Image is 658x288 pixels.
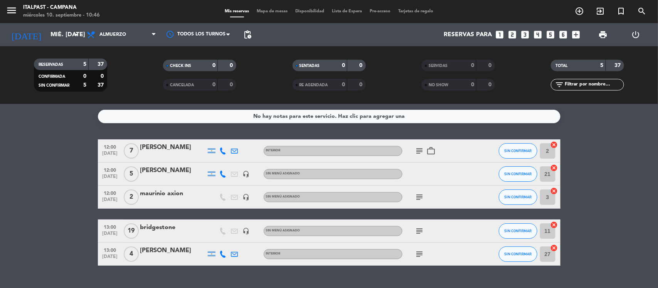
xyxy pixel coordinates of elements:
strong: 0 [471,82,474,87]
i: looks_3 [520,30,530,40]
i: subject [415,193,424,202]
div: bridgestone [140,223,206,233]
strong: 0 [101,74,105,79]
span: 12:00 [101,165,120,174]
span: [DATE] [101,231,120,240]
span: SIN CONFIRMAR [504,229,532,233]
span: Sin menú asignado [266,195,300,198]
strong: 0 [230,63,235,68]
i: subject [415,146,424,156]
strong: 0 [359,63,364,68]
i: cancel [550,187,558,195]
span: SENTADAS [300,64,320,68]
button: SIN CONFIRMAR [499,223,537,239]
span: TOTAL [555,64,567,68]
span: [DATE] [101,197,120,206]
span: [DATE] [101,174,120,183]
div: maurinio axion [140,189,206,199]
strong: 0 [230,82,235,87]
span: Tarjetas de regalo [394,9,437,13]
input: Filtrar por nombre... [564,80,624,89]
span: SERVIDAS [429,64,448,68]
strong: 0 [359,82,364,87]
i: looks_one [495,30,505,40]
strong: 5 [83,62,86,67]
span: CANCELADA [170,83,194,87]
i: headset_mic [243,194,250,201]
i: looks_4 [533,30,543,40]
span: CONFIRMADA [39,75,65,79]
span: 13:00 [101,245,120,254]
span: [DATE] [101,151,120,160]
span: SIN CONFIRMAR [504,172,532,176]
strong: 0 [471,63,474,68]
strong: 0 [488,63,493,68]
strong: 0 [212,63,215,68]
i: filter_list [555,80,564,89]
strong: 5 [601,63,604,68]
i: add_box [571,30,581,40]
div: [PERSON_NAME] [140,142,206,152]
span: Sin menú asignado [266,229,300,232]
strong: 37 [98,62,105,67]
span: Lista de Espera [328,9,366,13]
i: subject [415,226,424,236]
i: looks_5 [546,30,556,40]
span: pending_actions [243,30,252,39]
button: menu [6,5,17,19]
span: print [598,30,608,39]
button: SIN CONFIRMAR [499,189,537,205]
strong: 5 [83,82,86,88]
button: SIN CONFIRMAR [499,143,537,159]
strong: 0 [212,82,215,87]
strong: 37 [615,63,623,68]
strong: 0 [488,82,493,87]
strong: 0 [342,82,345,87]
i: cancel [550,164,558,172]
span: Mis reservas [221,9,253,13]
span: 5 [124,166,139,182]
div: miércoles 10. septiembre - 10:46 [23,12,100,19]
span: NO SHOW [429,83,448,87]
span: SIN CONFIRMAR [504,149,532,153]
span: Reservas para [444,31,492,39]
span: SIN CONFIRMAR [504,195,532,199]
i: power_settings_new [631,30,640,39]
i: headset_mic [243,228,250,234]
i: search [637,7,646,16]
i: arrow_drop_down [72,30,81,39]
div: Italpast - Campana [23,4,100,12]
i: looks_two [508,30,518,40]
span: CHECK INS [170,64,191,68]
span: 12:00 [101,188,120,197]
span: SIN CONFIRMAR [504,252,532,256]
i: menu [6,5,17,16]
span: RE AGENDADA [300,83,328,87]
span: 12:00 [101,142,120,151]
i: cancel [550,141,558,149]
strong: 0 [342,63,345,68]
i: cancel [550,244,558,252]
strong: 37 [98,82,105,88]
i: looks_6 [559,30,569,40]
span: Disponibilidad [291,9,328,13]
div: No hay notas para este servicio. Haz clic para agregar una [253,112,405,121]
span: Sin menú asignado [266,172,300,175]
span: INTERIOR [266,149,281,152]
button: SIN CONFIRMAR [499,166,537,182]
i: subject [415,249,424,259]
span: RESERVADAS [39,63,63,67]
i: headset_mic [243,171,250,177]
span: INTERIOR [266,252,281,255]
div: [PERSON_NAME] [140,166,206,176]
div: [PERSON_NAME] [140,246,206,256]
button: SIN CONFIRMAR [499,246,537,262]
span: Mapa de mesas [253,9,291,13]
span: 2 [124,189,139,205]
div: LOG OUT [619,23,652,46]
span: Pre-acceso [366,9,394,13]
i: turned_in_not [616,7,626,16]
strong: 0 [83,74,86,79]
span: 4 [124,246,139,262]
span: Almuerzo [99,32,126,37]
